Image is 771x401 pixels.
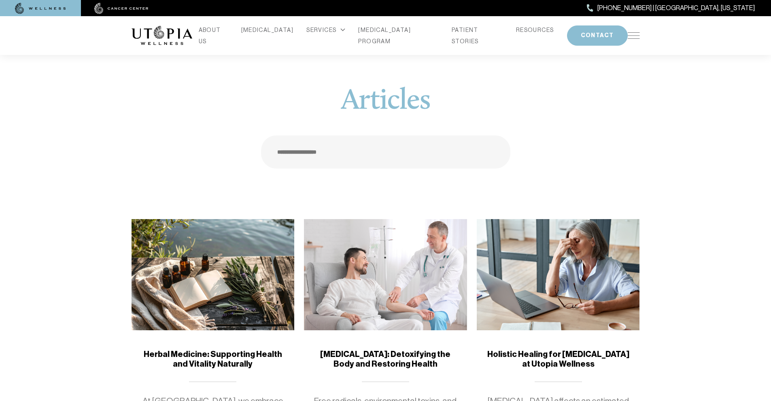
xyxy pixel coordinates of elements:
[567,25,628,46] button: CONTACT
[15,3,66,14] img: wellness
[304,219,467,330] img: Chelation Therapy: Detoxifying the Body and Restoring Health
[486,350,630,369] h5: Holistic Healing for [MEDICAL_DATA] at Utopia Wellness
[628,32,640,39] img: icon-hamburger
[306,24,345,36] div: SERVICES
[132,26,192,45] img: logo
[314,350,457,369] h5: [MEDICAL_DATA]: Detoxifying the Body and Restoring Health
[587,3,755,13] a: [PHONE_NUMBER] | [GEOGRAPHIC_DATA], [US_STATE]
[358,24,439,47] a: [MEDICAL_DATA] PROGRAM
[199,24,228,47] a: ABOUT US
[94,3,149,14] img: cancer center
[516,24,554,36] a: RESOURCES
[261,87,510,116] h1: Articles
[597,3,755,13] span: [PHONE_NUMBER] | [GEOGRAPHIC_DATA], [US_STATE]
[241,24,294,36] a: [MEDICAL_DATA]
[132,219,295,330] img: Herbal Medicine: Supporting Health and Vitality Naturally
[141,350,285,369] h5: Herbal Medicine: Supporting Health and Vitality Naturally
[452,24,503,47] a: PATIENT STORIES
[477,219,640,330] img: Holistic Healing for Long COVID at Utopia Wellness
